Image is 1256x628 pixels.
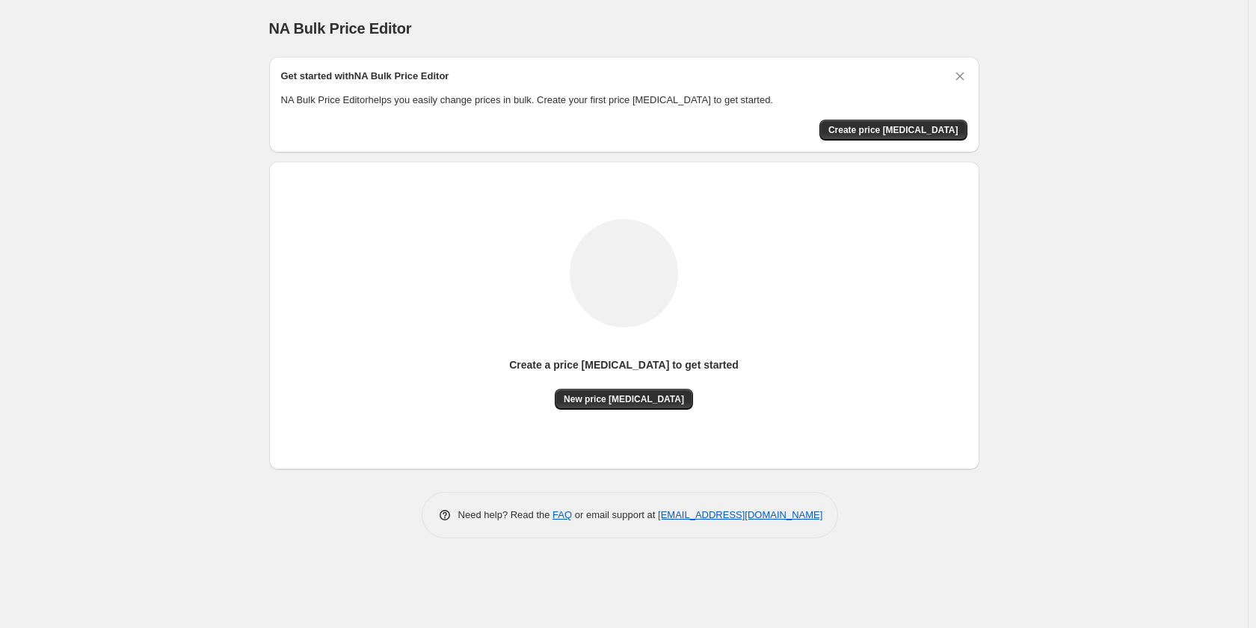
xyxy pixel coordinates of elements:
button: Create price change job [819,120,967,141]
p: Create a price [MEDICAL_DATA] to get started [509,357,739,372]
span: NA Bulk Price Editor [269,20,412,37]
p: NA Bulk Price Editor helps you easily change prices in bulk. Create your first price [MEDICAL_DAT... [281,93,967,108]
span: New price [MEDICAL_DATA] [564,393,684,405]
span: Need help? Read the [458,509,553,520]
span: Create price [MEDICAL_DATA] [828,124,958,136]
a: FAQ [552,509,572,520]
button: New price [MEDICAL_DATA] [555,389,693,410]
button: Dismiss card [952,69,967,84]
a: [EMAIL_ADDRESS][DOMAIN_NAME] [658,509,822,520]
h2: Get started with NA Bulk Price Editor [281,69,449,84]
span: or email support at [572,509,658,520]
